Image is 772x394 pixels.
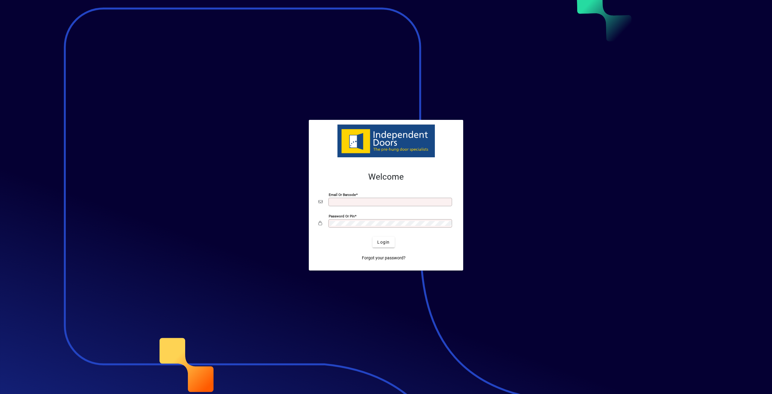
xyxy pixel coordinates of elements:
mat-label: Password or Pin [329,214,355,218]
button: Login [372,237,394,248]
h2: Welcome [318,172,454,182]
span: Login [377,239,390,245]
mat-label: Email or Barcode [329,193,356,197]
a: Forgot your password? [359,252,408,263]
span: Forgot your password? [362,255,406,261]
